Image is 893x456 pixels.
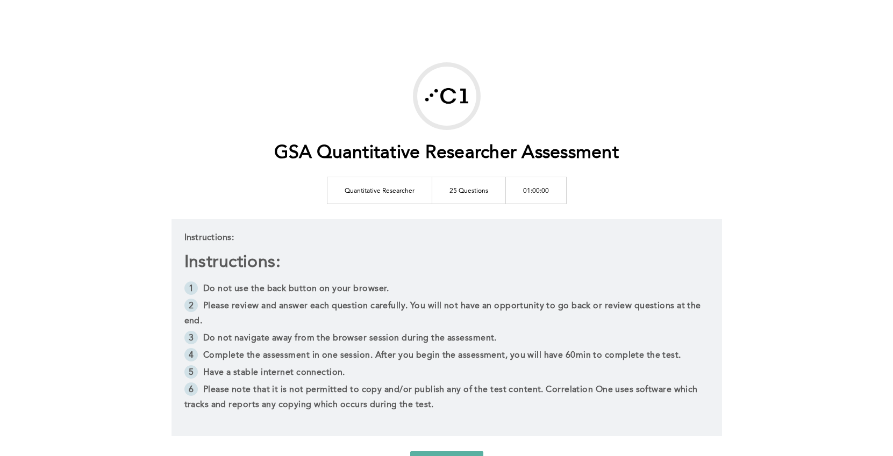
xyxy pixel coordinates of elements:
[327,177,432,204] td: Quantitative Researcher
[417,67,476,126] img: GSA
[184,281,709,299] li: Do not use the back button on your browser.
[184,365,709,382] li: Have a stable internet connection.
[172,219,722,437] div: Instructions:
[184,299,709,331] li: Please review and answer each question carefully. You will not have an opportunity to go back or ...
[184,255,709,270] h1: Instructions:
[274,142,619,164] h1: GSA Quantitative Researcher Assessment
[505,177,566,204] td: 01:00:00
[432,177,505,204] td: 25 Questions
[184,348,709,365] li: Complete the assessment in one session. After you begin the assessment, you will have 60min to co...
[184,382,709,415] li: Please note that it is not permitted to copy and/or publish any of the test content. Correlation ...
[184,331,709,348] li: Do not navigate away from the browser session during the assessment.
